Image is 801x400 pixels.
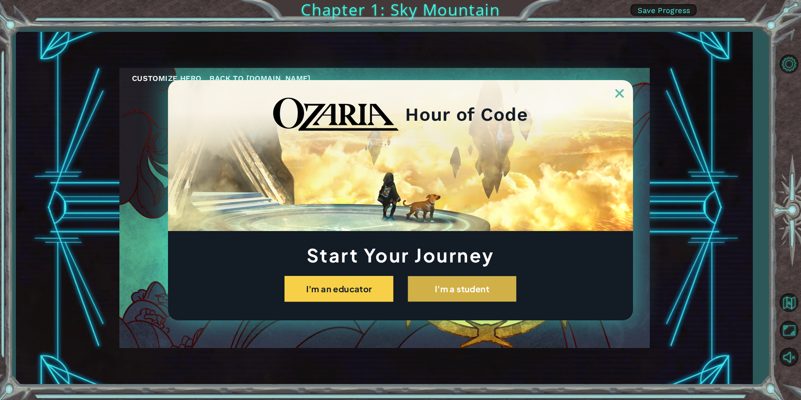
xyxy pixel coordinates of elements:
button: I'm an educator [284,276,393,302]
button: I'm a student [408,276,517,302]
img: ExitButton_Dusk.png [615,89,624,98]
h2: Hour of Code [405,106,528,122]
img: blackOzariaWordmark.png [273,98,399,131]
h1: Start Your Journey [168,247,633,263]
